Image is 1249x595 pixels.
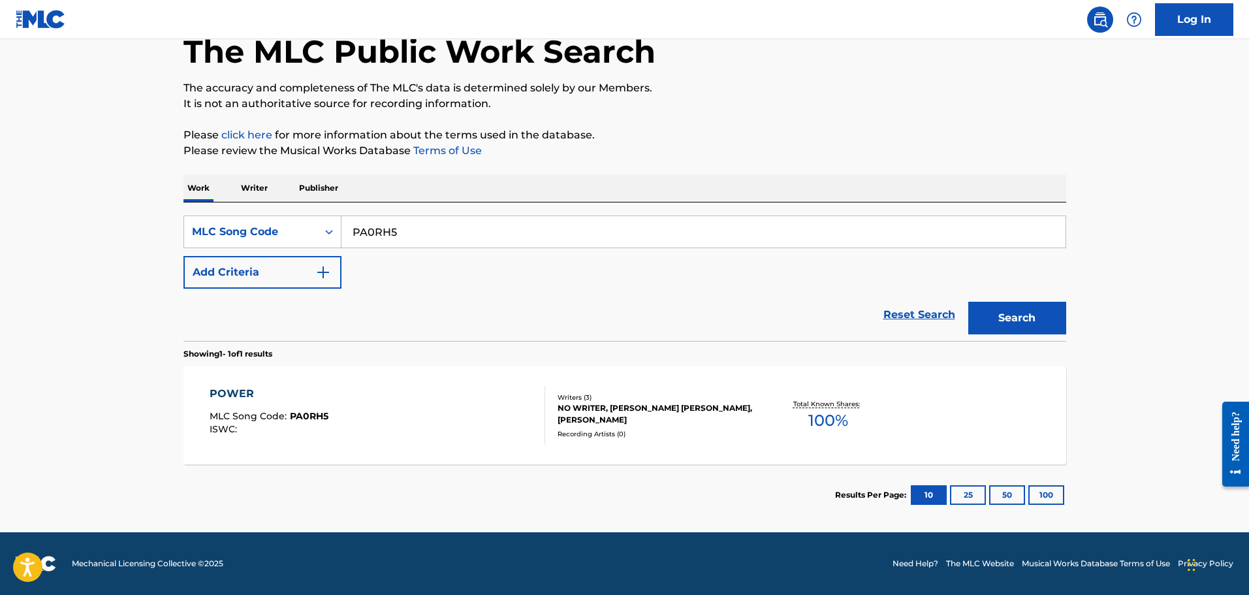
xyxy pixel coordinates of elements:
a: Public Search [1087,7,1113,33]
button: 50 [989,485,1025,505]
h1: The MLC Public Work Search [183,32,656,71]
span: MLC Song Code : [210,410,290,422]
button: 10 [911,485,947,505]
a: Log In [1155,3,1233,36]
div: Drag [1188,545,1195,585]
p: The accuracy and completeness of The MLC's data is determined solely by our Members. [183,80,1066,96]
p: Publisher [295,174,342,202]
img: logo [16,556,56,571]
a: Privacy Policy [1178,558,1233,570]
a: click here [221,129,272,141]
img: help [1126,12,1142,27]
a: POWERMLC Song Code:PA0RH5ISWC:Writers (3)NO WRITER, [PERSON_NAME] [PERSON_NAME], [PERSON_NAME]Rec... [183,366,1066,464]
span: 100 % [808,409,848,432]
p: Showing 1 - 1 of 1 results [183,348,272,360]
iframe: Resource Center [1212,391,1249,496]
form: Search Form [183,216,1066,341]
span: PA0RH5 [290,410,328,422]
iframe: Chat Widget [1184,532,1249,595]
span: ISWC : [210,423,240,435]
div: Help [1121,7,1147,33]
div: MLC Song Code [192,224,309,240]
button: Search [968,302,1066,334]
p: It is not an authoritative source for recording information. [183,96,1066,112]
div: NO WRITER, [PERSON_NAME] [PERSON_NAME], [PERSON_NAME] [558,402,755,426]
button: Add Criteria [183,256,341,289]
div: POWER [210,386,328,402]
p: Work [183,174,213,202]
div: Recording Artists ( 0 ) [558,429,755,439]
p: Total Known Shares: [793,399,863,409]
button: 25 [950,485,986,505]
p: Writer [237,174,272,202]
p: Please review the Musical Works Database [183,143,1066,159]
a: Musical Works Database Terms of Use [1022,558,1170,570]
a: Need Help? [893,558,938,570]
img: 9d2ae6d4665cec9f34b9.svg [315,265,331,280]
a: Terms of Use [411,144,482,157]
img: MLC Logo [16,10,66,29]
a: The MLC Website [946,558,1014,570]
img: search [1092,12,1108,27]
p: Please for more information about the terms used in the database. [183,127,1066,143]
a: Reset Search [877,300,962,329]
p: Results Per Page: [835,489,909,501]
button: 100 [1028,485,1064,505]
span: Mechanical Licensing Collective © 2025 [72,558,223,570]
div: Writers ( 3 ) [558,393,755,402]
